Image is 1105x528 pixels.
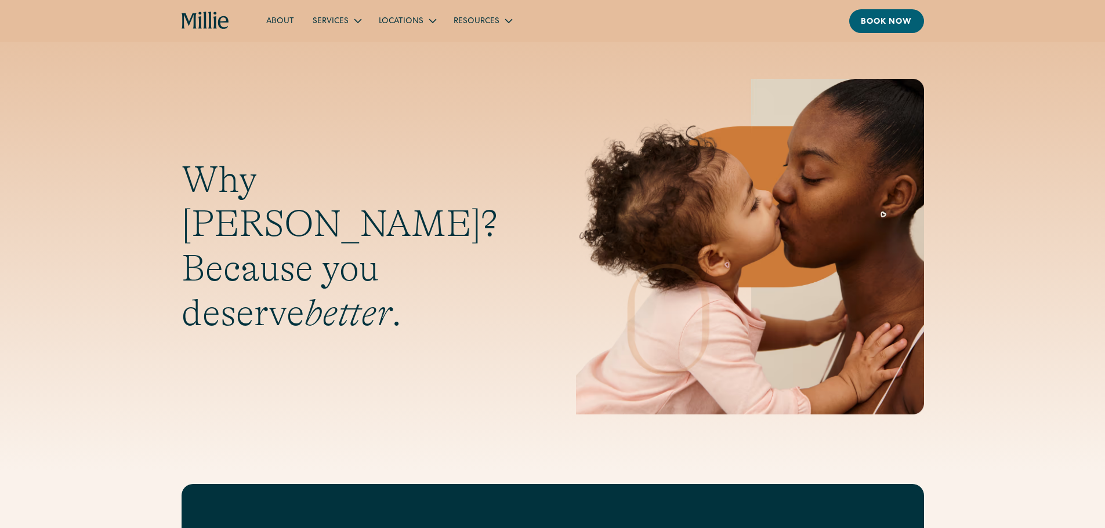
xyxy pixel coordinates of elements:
a: home [182,12,230,30]
a: Book now [849,9,924,33]
div: Locations [369,11,444,30]
div: Book now [861,16,912,28]
div: Locations [379,16,423,28]
div: Resources [454,16,499,28]
div: Services [303,11,369,30]
a: About [257,11,303,30]
img: Mother and baby sharing a kiss, highlighting the emotional bond and nurturing care at the heart o... [576,79,924,414]
div: Services [313,16,349,28]
em: better [305,292,392,334]
h1: Why [PERSON_NAME]? Because you deserve . [182,158,530,336]
div: Resources [444,11,520,30]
